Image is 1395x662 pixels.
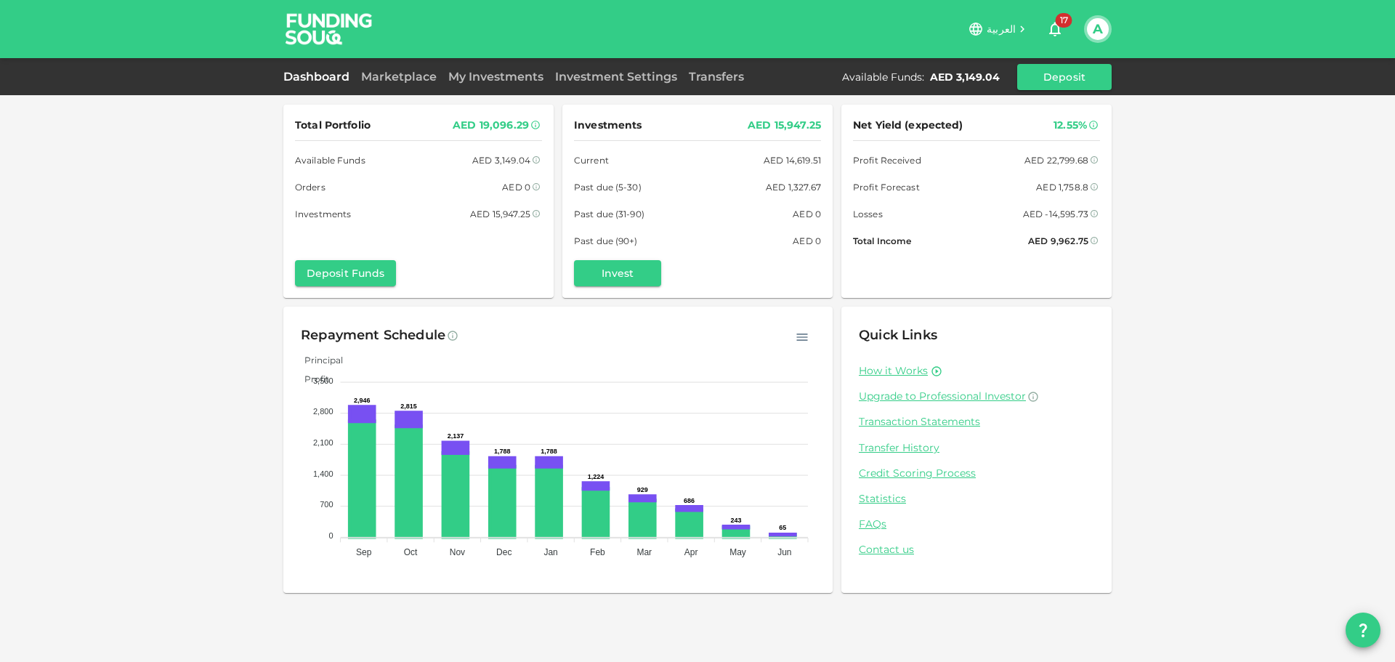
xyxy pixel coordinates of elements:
button: Deposit Funds [295,260,396,286]
tspan: 0 [328,531,333,540]
a: Statistics [859,492,1094,506]
span: العربية [987,23,1016,36]
tspan: Oct [404,547,418,557]
span: Quick Links [859,327,937,343]
div: AED 9,962.75 [1028,233,1088,249]
button: A [1087,18,1109,40]
tspan: Mar [636,547,652,557]
div: AED -14,595.73 [1023,206,1088,222]
span: Profit Received [853,153,921,168]
span: Past due (31-90) [574,206,644,222]
tspan: Nov [450,547,465,557]
div: Repayment Schedule [301,324,445,347]
span: Past due (5-30) [574,179,642,195]
tspan: Feb [590,547,605,557]
span: Profit Forecast [853,179,920,195]
button: Deposit [1017,64,1112,90]
a: Upgrade to Professional Investor [859,389,1094,403]
a: FAQs [859,517,1094,531]
button: 17 [1040,15,1069,44]
span: Investments [574,116,642,134]
a: Dashboard [283,70,355,84]
a: How it Works [859,364,928,378]
tspan: 1,400 [313,469,333,478]
div: 12.55% [1054,116,1087,134]
span: Total Portfolio [295,116,371,134]
tspan: Sep [356,547,372,557]
a: Investment Settings [549,70,683,84]
span: Total Income [853,233,911,249]
tspan: 2,100 [313,438,333,447]
span: Investments [295,206,351,222]
button: Invest [574,260,661,286]
span: Profit [294,374,329,384]
span: Principal [294,355,343,366]
a: Transfer History [859,441,1094,455]
a: Transaction Statements [859,415,1094,429]
span: Upgrade to Professional Investor [859,389,1026,403]
tspan: 700 [320,500,333,509]
tspan: 2,800 [313,407,333,416]
div: AED 19,096.29 [453,116,529,134]
tspan: 3,500 [313,376,333,385]
div: AED 22,799.68 [1024,153,1088,168]
span: 17 [1056,13,1072,28]
div: AED 1,758.8 [1036,179,1088,195]
tspan: Jun [777,547,791,557]
div: AED 0 [793,233,821,249]
tspan: Dec [496,547,511,557]
a: Contact us [859,543,1094,557]
div: AED 0 [502,179,530,195]
div: AED 3,149.04 [472,153,530,168]
div: AED 1,327.67 [766,179,821,195]
a: Credit Scoring Process [859,467,1094,480]
span: Available Funds [295,153,365,168]
tspan: Jan [543,547,557,557]
span: Current [574,153,609,168]
div: AED 0 [793,206,821,222]
span: Net Yield (expected) [853,116,963,134]
div: AED 14,619.51 [764,153,821,168]
span: Past due (90+) [574,233,638,249]
a: Marketplace [355,70,442,84]
span: Losses [853,206,883,222]
button: question [1346,613,1380,647]
div: Available Funds : [842,70,924,84]
a: Transfers [683,70,750,84]
span: Orders [295,179,325,195]
div: AED 15,947.25 [748,116,821,134]
tspan: Apr [684,547,698,557]
div: AED 3,149.04 [930,70,1000,84]
a: My Investments [442,70,549,84]
tspan: May [729,547,746,557]
div: AED 15,947.25 [470,206,530,222]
